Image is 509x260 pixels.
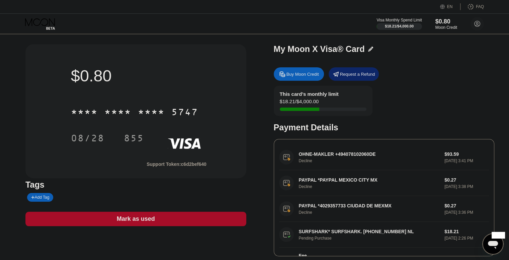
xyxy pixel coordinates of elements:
div: Buy Moon Credit [286,71,319,77]
div: Support Token:c6d2bef640 [147,161,206,167]
div: Moon Credit [435,25,457,30]
div: $0.80 [435,18,457,25]
div: Add Tag [27,193,53,202]
iframe: Schaltfläche zum Öffnen des Messaging-Fensters, 1 ungelesene Nachricht [482,233,504,255]
div: Buy Moon Credit [274,67,324,81]
div: $18.21 / $4,000.00 [385,24,414,28]
div: Mark as used [117,215,155,223]
div: Payment Details [274,123,494,132]
div: 08/28 [66,130,109,146]
div: This card’s monthly limit [280,91,339,97]
div: Fee [299,253,346,258]
div: $0.80Moon Credit [435,18,457,30]
div: 855 [124,134,144,144]
div: $0.80 [71,66,201,85]
div: 855 [119,130,149,146]
div: EN [440,3,460,10]
div: Mark as used [25,212,246,226]
div: EN [447,4,453,9]
iframe: Anzahl ungelesener Nachrichten [492,232,505,239]
div: Request a Refund [340,71,375,77]
div: Request a Refund [329,67,379,81]
div: 5747 [171,108,198,118]
div: 08/28 [71,134,104,144]
div: Add Tag [31,195,49,200]
div: Support Token: c6d2bef640 [147,161,206,167]
div: $18.21 / $4,000.00 [280,99,319,108]
div: Visa Monthly Spend Limit$18.21/$4,000.00 [376,18,422,30]
div: FAQ [476,4,484,9]
div: My Moon X Visa® Card [274,44,365,54]
div: Visa Monthly Spend Limit [376,18,422,22]
div: FAQ [460,3,484,10]
div: Tags [25,180,246,190]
